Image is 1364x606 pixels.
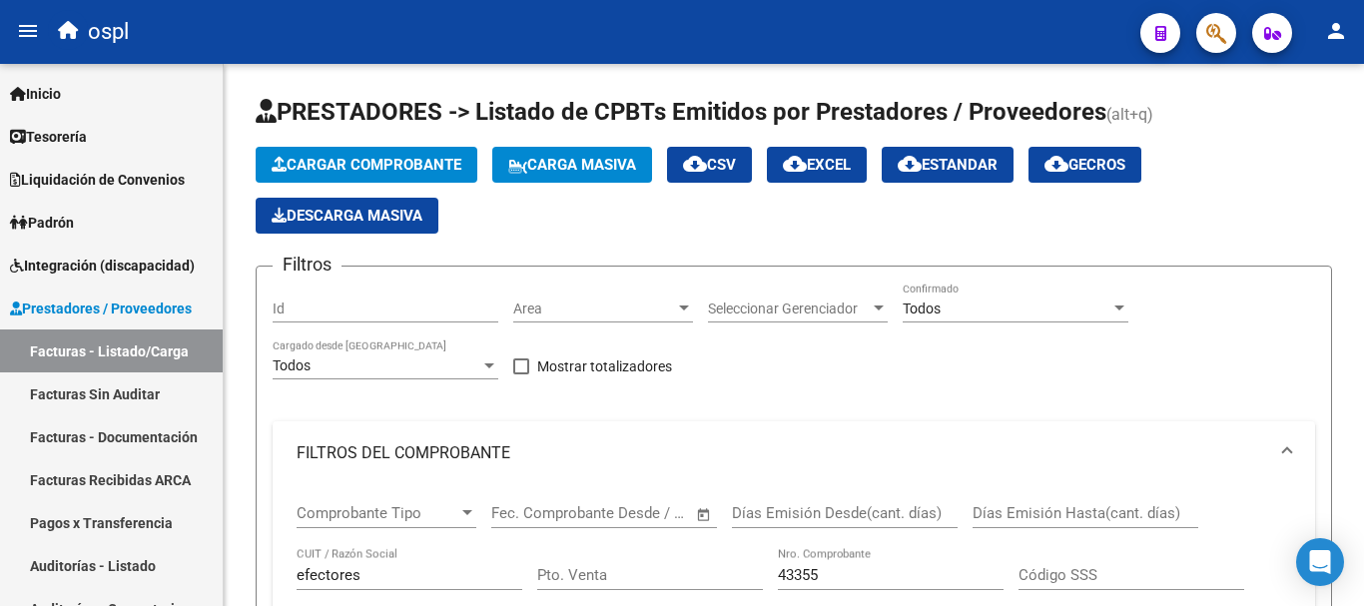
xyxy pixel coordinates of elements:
h3: Filtros [273,251,341,279]
input: Fecha fin [590,504,687,522]
span: Tesorería [10,126,87,148]
button: Carga Masiva [492,147,652,183]
span: Todos [273,357,311,373]
span: Estandar [898,156,998,174]
mat-panel-title: FILTROS DEL COMPROBANTE [297,442,1267,464]
input: Fecha inicio [491,504,572,522]
button: Gecros [1028,147,1141,183]
span: Comprobante Tipo [297,504,458,522]
div: Open Intercom Messenger [1296,538,1344,586]
span: Gecros [1044,156,1125,174]
app-download-masive: Descarga masiva de comprobantes (adjuntos) [256,198,438,234]
mat-icon: person [1324,19,1348,43]
button: EXCEL [767,147,867,183]
span: Padrón [10,212,74,234]
span: Integración (discapacidad) [10,255,195,277]
span: Todos [903,301,941,316]
mat-icon: cloud_download [898,152,922,176]
span: Inicio [10,83,61,105]
span: Carga Masiva [508,156,636,174]
button: CSV [667,147,752,183]
span: PRESTADORES -> Listado de CPBTs Emitidos por Prestadores / Proveedores [256,98,1106,126]
button: Cargar Comprobante [256,147,477,183]
mat-icon: cloud_download [683,152,707,176]
mat-expansion-panel-header: FILTROS DEL COMPROBANTE [273,421,1315,485]
span: CSV [683,156,736,174]
span: (alt+q) [1106,105,1153,124]
span: Area [513,301,675,317]
button: Estandar [882,147,1014,183]
span: Prestadores / Proveedores [10,298,192,319]
mat-icon: cloud_download [783,152,807,176]
button: Descarga Masiva [256,198,438,234]
span: EXCEL [783,156,851,174]
button: Open calendar [693,503,716,526]
span: Mostrar totalizadores [537,354,672,378]
span: ospl [88,10,129,54]
span: Liquidación de Convenios [10,169,185,191]
mat-icon: cloud_download [1044,152,1068,176]
span: Cargar Comprobante [272,156,461,174]
span: Seleccionar Gerenciador [708,301,870,317]
mat-icon: menu [16,19,40,43]
span: Descarga Masiva [272,207,422,225]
